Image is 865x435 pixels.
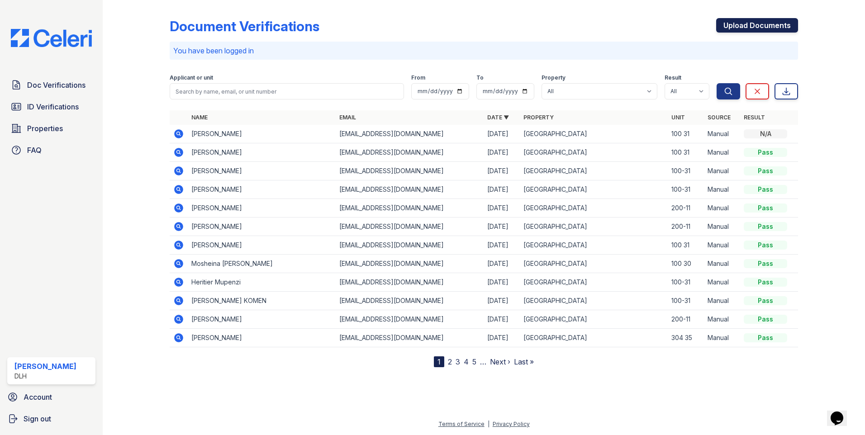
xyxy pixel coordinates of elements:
td: [EMAIL_ADDRESS][DOMAIN_NAME] [336,329,484,347]
a: Name [191,114,208,121]
a: Date ▼ [487,114,509,121]
td: [GEOGRAPHIC_DATA] [520,329,668,347]
a: FAQ [7,141,95,159]
td: [PERSON_NAME] [188,310,336,329]
a: 3 [456,357,460,366]
div: N/A [744,129,787,138]
div: | [488,421,490,427]
a: Unit [671,114,685,121]
td: Manual [704,273,740,292]
td: [EMAIL_ADDRESS][DOMAIN_NAME] [336,292,484,310]
td: Manual [704,162,740,180]
td: [EMAIL_ADDRESS][DOMAIN_NAME] [336,273,484,292]
a: Sign out [4,410,99,428]
td: Manual [704,217,740,236]
td: [DATE] [484,273,520,292]
td: [DATE] [484,143,520,162]
div: Pass [744,241,787,250]
td: 100 30 [668,255,704,273]
td: [EMAIL_ADDRESS][DOMAIN_NAME] [336,255,484,273]
td: [EMAIL_ADDRESS][DOMAIN_NAME] [336,143,484,162]
td: [GEOGRAPHIC_DATA] [520,180,668,199]
label: Property [542,74,566,81]
span: Sign out [24,413,51,424]
a: Privacy Policy [493,421,530,427]
a: 5 [472,357,476,366]
td: [EMAIL_ADDRESS][DOMAIN_NAME] [336,180,484,199]
td: [EMAIL_ADDRESS][DOMAIN_NAME] [336,199,484,217]
a: 4 [464,357,469,366]
div: 1 [434,356,444,367]
td: [DATE] [484,125,520,143]
iframe: chat widget [827,399,856,426]
td: [EMAIL_ADDRESS][DOMAIN_NAME] [336,125,484,143]
span: FAQ [27,145,42,156]
td: [GEOGRAPHIC_DATA] [520,273,668,292]
label: Applicant or unit [170,74,213,81]
div: Pass [744,222,787,231]
td: [GEOGRAPHIC_DATA] [520,292,668,310]
td: [PERSON_NAME] [188,329,336,347]
span: Doc Verifications [27,80,86,90]
td: [GEOGRAPHIC_DATA] [520,255,668,273]
td: [GEOGRAPHIC_DATA] [520,217,668,236]
td: [EMAIL_ADDRESS][DOMAIN_NAME] [336,310,484,329]
td: Manual [704,255,740,273]
td: 200-11 [668,199,704,217]
div: Pass [744,185,787,194]
img: CE_Logo_Blue-a8612792a0a2168367f1c8372b55b34899dd931a85d93a1a3d3e32e68fde9ad4.png [4,29,99,47]
td: [DATE] [484,292,520,310]
label: Result [665,74,681,81]
td: [DATE] [484,310,520,329]
div: Document Verifications [170,18,319,34]
span: … [480,356,486,367]
td: Mosheina [PERSON_NAME] [188,255,336,273]
td: [DATE] [484,255,520,273]
a: ID Verifications [7,98,95,116]
a: Terms of Service [438,421,485,427]
td: 100 31 [668,125,704,143]
td: [DATE] [484,236,520,255]
td: [DATE] [484,199,520,217]
span: ID Verifications [27,101,79,112]
a: Properties [7,119,95,137]
td: [GEOGRAPHIC_DATA] [520,236,668,255]
p: You have been logged in [173,45,794,56]
td: 100 31 [668,143,704,162]
td: Manual [704,199,740,217]
td: 200-11 [668,217,704,236]
a: 2 [448,357,452,366]
div: Pass [744,296,787,305]
a: Property [523,114,554,121]
td: [PERSON_NAME] [188,143,336,162]
a: Last » [514,357,534,366]
td: [EMAIL_ADDRESS][DOMAIN_NAME] [336,217,484,236]
td: 304 35 [668,329,704,347]
td: 100 31 [668,236,704,255]
td: [PERSON_NAME] [188,199,336,217]
td: [GEOGRAPHIC_DATA] [520,125,668,143]
a: Result [744,114,765,121]
div: Pass [744,203,787,213]
a: Email [339,114,356,121]
td: [DATE] [484,180,520,199]
td: [EMAIL_ADDRESS][DOMAIN_NAME] [336,162,484,180]
div: Pass [744,315,787,324]
div: Pass [744,148,787,157]
td: Manual [704,292,740,310]
td: [DATE] [484,217,520,236]
td: [PERSON_NAME] [188,236,336,255]
td: Manual [704,143,740,162]
input: Search by name, email, or unit number [170,83,404,99]
td: Heritier Mupenzi [188,273,336,292]
a: Next › [490,357,510,366]
div: Pass [744,333,787,342]
div: [PERSON_NAME] [14,361,76,372]
td: [DATE] [484,329,520,347]
td: Manual [704,180,740,199]
span: Account [24,392,52,402]
a: Account [4,388,99,406]
td: [DATE] [484,162,520,180]
td: 100-31 [668,292,704,310]
td: 100-31 [668,273,704,292]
